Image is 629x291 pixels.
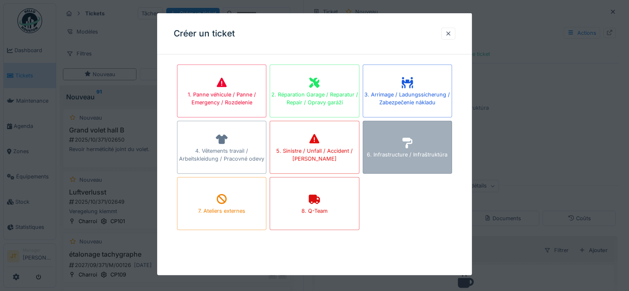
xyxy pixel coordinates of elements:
[367,151,447,159] div: 6. Infrastructure / Infraštruktúra
[198,207,245,215] div: 7. Ateliers externes
[174,29,235,39] h3: Créer un ticket
[363,90,452,106] div: 3. Arrimage / Ladungssicherung / Zabezpečenie nákladu
[270,147,359,162] div: 5. Sinistre / Unfall / Accident / [PERSON_NAME]
[301,207,328,215] div: 8. Q-Team
[270,90,359,106] div: 2. Réparation Garage / Reparatur / Repair / Opravy garáží
[177,90,266,106] div: 1. Panne véhicule / Panne / Emergency / Rozdelenie
[177,147,266,162] div: 4. Vêtements travail / Arbeitskleidung / Pracovné odevy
